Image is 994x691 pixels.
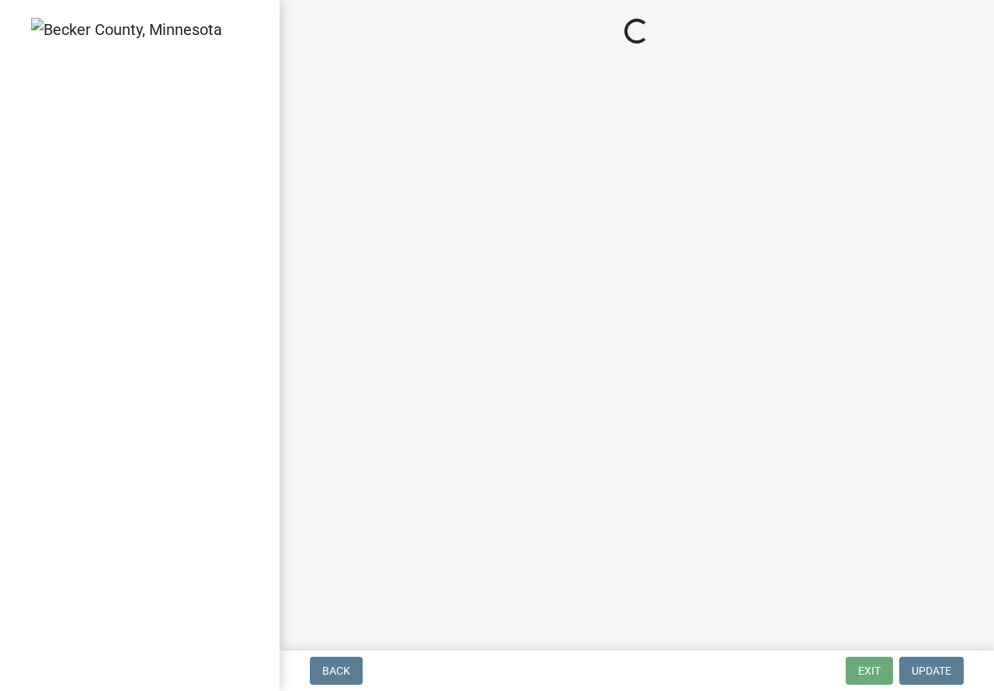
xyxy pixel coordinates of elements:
[322,665,350,677] span: Back
[31,18,222,41] img: Becker County, Minnesota
[310,657,363,685] button: Back
[912,665,951,677] span: Update
[899,657,964,685] button: Update
[846,657,893,685] button: Exit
